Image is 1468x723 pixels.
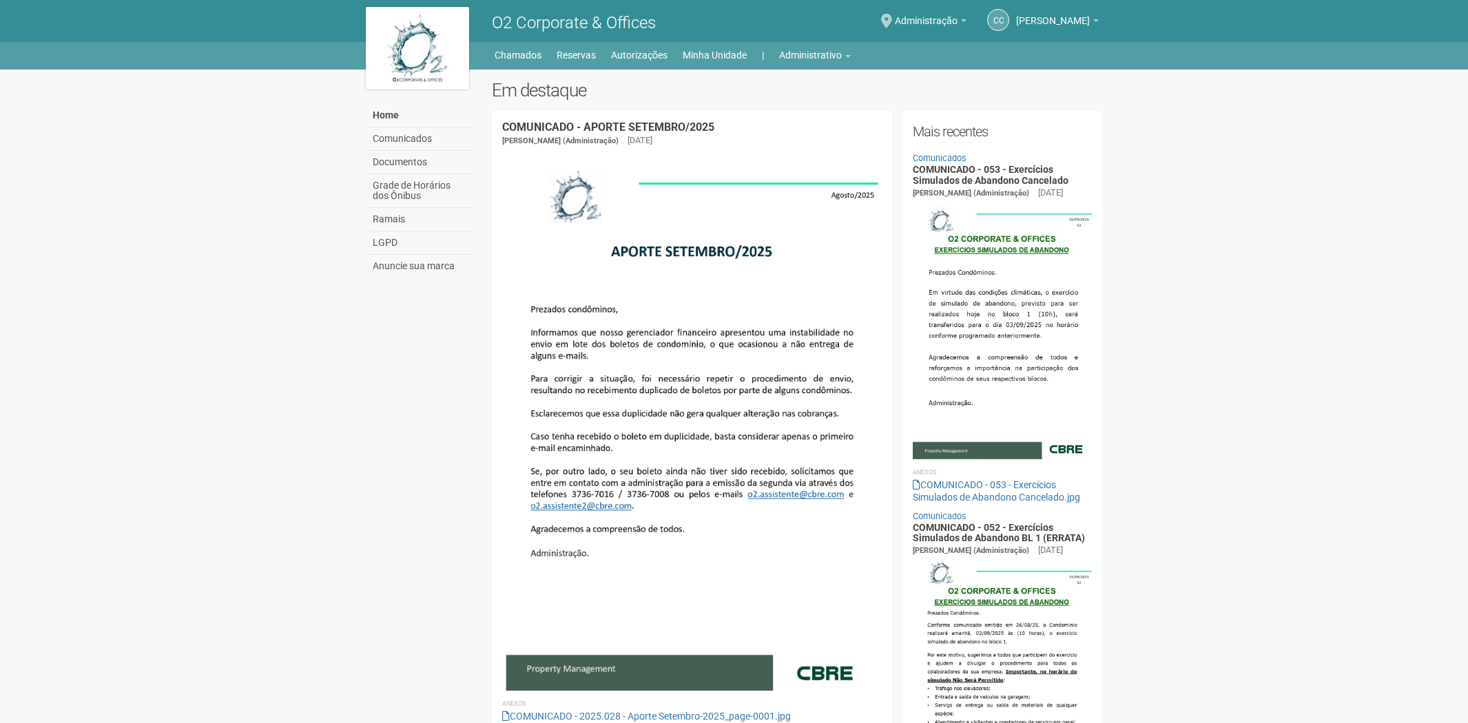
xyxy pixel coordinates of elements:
span: [PERSON_NAME] (Administração) [913,189,1029,198]
a: COMUNICADO - 2025.028 - Aporte Setembro-2025_page-0001.jpg [502,711,791,722]
a: Comunicados [913,511,966,521]
a: [PERSON_NAME] [1016,17,1099,28]
a: Comunicados [913,153,966,163]
a: Comunicados [369,127,471,151]
a: LGPD [369,231,471,255]
div: [DATE] [1038,187,1063,199]
h2: Mais recentes [913,121,1093,142]
span: O2 Corporate & Offices [492,13,656,32]
a: Grade de Horários dos Ônibus [369,174,471,208]
a: Documentos [369,151,471,174]
a: Administração [895,17,966,28]
span: [PERSON_NAME] (Administração) [913,546,1029,555]
a: Home [369,104,471,127]
div: [DATE] [628,134,652,147]
a: COMUNICADO - 052 - Exercícios Simulados de Abandono BL 1 (ERRATA) [913,522,1085,543]
img: COMUNICADO%20-%20053%20-%20Exerc%C3%ADcios%20Simulados%20de%20Abandono%20Cancelado.jpg [913,200,1093,459]
a: | [762,45,764,65]
h2: Em destaque [492,80,1103,101]
li: Anexos [913,466,1093,479]
a: Reservas [557,45,596,65]
a: Minha Unidade [683,45,747,65]
a: Ramais [369,208,471,231]
img: logo.jpg [366,7,469,90]
a: COMUNICADO - APORTE SETEMBRO/2025 [502,120,714,134]
a: CC [987,9,1009,31]
a: Anuncie sua marca [369,255,471,277]
span: [PERSON_NAME] (Administração) [502,136,619,145]
a: Administrativo [779,45,851,65]
span: Administração [895,2,958,26]
div: [DATE] [1038,544,1063,556]
a: Chamados [495,45,541,65]
li: Anexos [502,698,882,710]
a: COMUNICADO - 053 - Exercícios Simulados de Abandono Cancelado [913,164,1068,185]
a: COMUNICADO - 053 - Exercícios Simulados de Abandono Cancelado.jpg [913,479,1080,503]
a: Autorizações [611,45,668,65]
span: Camila Catarina Lima [1016,2,1090,26]
img: COMUNICADO%20-%202025.028%20-%20Aporte%20Setembro-2025_page-0001.jpg [502,154,882,691]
